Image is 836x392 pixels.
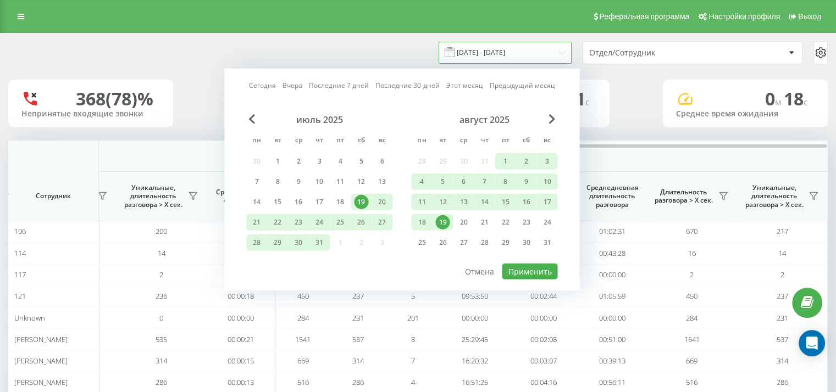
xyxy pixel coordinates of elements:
span: 535 [156,334,167,344]
div: 20 [456,215,470,229]
button: Применить [502,264,557,279]
div: ср 6 авг. 2025 г. [453,173,474,190]
div: вс 20 июля 2025 г. [372,194,392,210]
div: 28 [250,236,264,250]
div: ср 27 авг. 2025 г. [453,234,474,251]
td: 16:20:32 [440,350,509,372]
td: 01:02:31 [578,221,646,242]
div: 8 [498,175,512,189]
div: 1 [270,154,285,169]
div: 18 [333,195,347,209]
div: чт 28 авг. 2025 г. [474,234,495,251]
abbr: среда [455,133,472,149]
span: 314 [777,356,788,366]
span: Next Month [549,114,555,124]
span: 314 [352,356,364,366]
span: м [775,96,784,108]
div: пн 14 июля 2025 г. [246,194,267,210]
span: 537 [777,334,788,344]
div: 25 [333,215,347,229]
span: 106 [14,226,26,236]
div: вт 8 июля 2025 г. [267,173,288,190]
div: 27 [456,236,470,250]
div: 19 [354,195,368,209]
td: 00:00:00 [578,307,646,328]
div: пн 21 июля 2025 г. [246,214,267,231]
span: 201 [407,313,419,323]
div: вс 17 авг. 2025 г. [536,194,557,210]
span: 0 [159,313,163,323]
div: 26 [354,215,368,229]
div: 4 [414,175,429,189]
abbr: понедельник [248,133,265,149]
div: 15 [498,195,512,209]
span: 200 [156,226,167,236]
a: Последние 30 дней [375,80,439,91]
div: ср 23 июля 2025 г. [288,214,309,231]
div: 2 [291,154,306,169]
td: 00:00:00 [207,264,275,285]
div: чт 31 июля 2025 г. [309,234,330,251]
div: 6 [456,175,470,189]
div: 18 [414,215,429,229]
div: 7 [477,175,491,189]
div: пн 28 июля 2025 г. [246,234,267,251]
div: ср 13 авг. 2025 г. [453,194,474,210]
div: вт 12 авг. 2025 г. [432,194,453,210]
div: 3 [540,154,554,169]
div: чт 14 авг. 2025 г. [474,194,495,210]
span: 2 [690,270,694,279]
td: 00:02:44 [509,285,578,307]
div: Open Intercom Messenger [799,330,825,356]
span: 286 [156,377,167,387]
div: сб 19 июля 2025 г. [351,194,372,210]
div: пт 15 авг. 2025 г. [495,194,516,210]
div: ср 9 июля 2025 г. [288,173,309,190]
div: вс 24 авг. 2025 г. [536,214,557,231]
span: 18 [784,87,808,110]
td: 00:00:19 [207,242,275,264]
td: 00:00:00 [440,307,509,328]
span: Настройки профиля [708,12,780,21]
div: вс 31 авг. 2025 г. [536,234,557,251]
div: 30 [291,236,306,250]
div: 10 [540,175,554,189]
div: 24 [540,215,554,229]
span: 286 [352,377,364,387]
abbr: пятница [497,133,513,149]
span: Уникальные, длительность разговора > Х сек. [121,183,185,209]
div: 23 [291,215,306,229]
span: 0 [765,87,784,110]
div: ср 30 июля 2025 г. [288,234,309,251]
abbr: вторник [269,133,286,149]
span: 114 [14,248,26,258]
div: чт 7 авг. 2025 г. [474,173,495,190]
td: 00:00:18 [207,221,275,242]
div: 31 [312,236,326,250]
div: 3 [312,154,326,169]
a: Вчера [283,80,302,91]
div: 17 [540,195,554,209]
div: 12 [435,195,450,209]
span: 237 [352,291,364,301]
span: 236 [156,291,167,301]
div: 13 [456,195,470,209]
div: ср 2 июля 2025 г. [288,153,309,170]
div: пн 18 авг. 2025 г. [411,214,432,231]
div: 31 [540,236,554,250]
div: 26 [435,236,450,250]
span: 231 [352,313,364,323]
td: 09:53:50 [440,285,509,307]
span: 2 [780,270,784,279]
span: Previous Month [248,114,255,124]
div: 29 [498,236,512,250]
div: 1 [498,154,512,169]
div: пн 4 авг. 2025 г. [411,173,432,190]
div: пт 29 авг. 2025 г. [495,234,516,251]
span: Реферальная программа [599,12,689,21]
div: вт 22 июля 2025 г. [267,214,288,231]
div: Среднее время ожидания [676,109,815,119]
div: Непринятые входящие звонки [21,109,160,119]
div: 368 (78)% [76,88,153,109]
div: 9 [519,175,533,189]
